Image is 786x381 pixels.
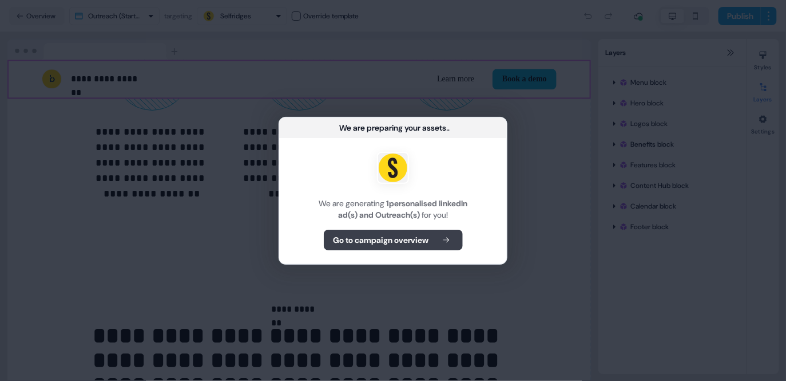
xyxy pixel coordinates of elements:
[334,234,429,246] b: Go to campaign overview
[447,122,450,133] div: ...
[293,198,493,221] div: We are generating for you!
[338,198,467,220] b: 1 personalised linkedIn ad(s) and Outreach(s)
[324,230,463,250] button: Go to campaign overview
[340,122,447,133] div: We are preparing your assets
